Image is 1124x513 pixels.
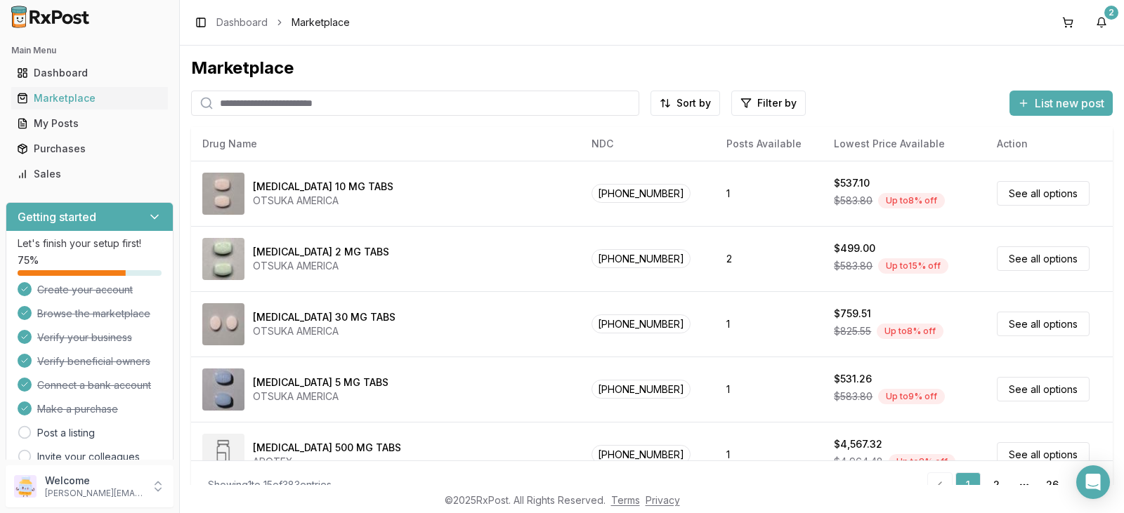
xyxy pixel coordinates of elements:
a: Privacy [646,494,680,506]
div: [MEDICAL_DATA] 5 MG TABS [253,375,388,389]
nav: breadcrumb [216,15,350,29]
div: $759.51 [834,307,871,321]
span: Verify your business [37,331,132,345]
div: [MEDICAL_DATA] 500 MG TABS [253,441,401,455]
p: Welcome [45,474,143,488]
span: [PHONE_NUMBER] [592,380,691,399]
button: Marketplace [6,87,174,109]
span: Connect a bank account [37,378,151,392]
span: 75 % [18,253,39,267]
div: Open Intercom Messenger [1076,465,1110,499]
span: Sort by [677,96,711,110]
div: My Posts [17,116,162,131]
button: List new post [1009,91,1113,116]
div: [MEDICAL_DATA] 30 MG TABS [253,310,396,324]
div: Up to 8 % off [878,193,945,208]
div: Up to 15 % off [878,258,948,274]
span: Browse the marketplace [37,307,150,321]
div: OTSUKA AMERICA [253,259,389,273]
button: Sort by [651,91,720,116]
div: 2 [1104,6,1118,20]
a: Dashboard [216,15,268,29]
span: Verify beneficial owners [37,354,150,368]
a: Dashboard [11,60,168,86]
a: See all options [997,246,1090,271]
img: Abilify 10 MG TABS [202,173,244,215]
th: NDC [580,127,714,161]
a: See all options [997,312,1090,336]
span: Create your account [37,283,133,297]
img: Abilify 2 MG TABS [202,238,244,280]
a: Purchases [11,136,168,161]
h3: Getting started [18,208,96,225]
h2: Main Menu [11,45,168,56]
img: User avatar [14,475,37,498]
span: $583.80 [834,389,873,404]
a: Terms [611,494,640,506]
div: [MEDICAL_DATA] 2 MG TABS [253,245,389,259]
span: Make a purchase [37,402,118,416]
span: [PHONE_NUMBER] [592,184,691,203]
button: Sales [6,163,174,185]
a: Marketplace [11,86,168,111]
span: Marketplace [292,15,350,29]
div: OTSUKA AMERICA [253,194,393,208]
img: Abilify 5 MG TABS [202,368,244,411]
th: Action [986,127,1113,161]
th: Drug Name [191,127,580,161]
img: RxPost Logo [6,6,96,28]
span: [PHONE_NUMBER] [592,445,691,464]
a: My Posts [11,111,168,136]
div: Marketplace [17,91,162,105]
div: OTSUKA AMERICA [253,389,388,404]
a: 26 [1040,472,1065,498]
a: List new post [1009,98,1113,112]
a: Invite your colleagues [37,450,140,464]
span: $583.80 [834,194,873,208]
td: 1 [715,422,823,487]
div: Purchases [17,142,162,156]
div: OTSUKA AMERICA [253,324,396,338]
div: $499.00 [834,241,875,255]
span: [PHONE_NUMBER] [592,314,691,333]
span: $825.55 [834,324,871,338]
th: Lowest Price Available [823,127,985,161]
div: Up to 9 % off [878,389,945,404]
p: [PERSON_NAME][EMAIL_ADDRESS][DOMAIN_NAME] [45,488,143,499]
div: Sales [17,167,162,181]
div: Showing 1 to 15 of 383 entries [208,478,332,492]
a: Post a listing [37,426,95,440]
div: Marketplace [191,57,1113,79]
a: 2 [983,472,1009,498]
a: See all options [997,377,1090,401]
td: 1 [715,161,823,226]
img: Abilify 30 MG TABS [202,303,244,345]
div: Dashboard [17,66,162,80]
p: Let's finish your setup first! [18,236,162,251]
span: $583.80 [834,259,873,273]
div: $537.10 [834,176,870,190]
td: 1 [715,357,823,422]
td: 2 [715,226,823,291]
a: 1 [955,472,981,498]
span: List new post [1035,95,1104,112]
div: APOTEX [253,455,401,469]
div: $531.26 [834,372,872,386]
th: Posts Available [715,127,823,161]
a: See all options [997,442,1090,467]
td: 1 [715,291,823,357]
a: See all options [997,181,1090,206]
a: Sales [11,161,168,187]
button: Purchases [6,138,174,160]
span: $4,964.48 [834,455,883,469]
div: Up to 8 % off [889,454,955,469]
span: Filter by [757,96,797,110]
button: 2 [1090,11,1113,34]
div: Up to 8 % off [877,324,943,339]
button: My Posts [6,112,174,135]
nav: pagination [927,472,1096,498]
div: $4,567.32 [834,437,882,451]
img: Abiraterone Acetate 500 MG TABS [202,434,244,476]
span: [PHONE_NUMBER] [592,249,691,268]
button: Filter by [731,91,806,116]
